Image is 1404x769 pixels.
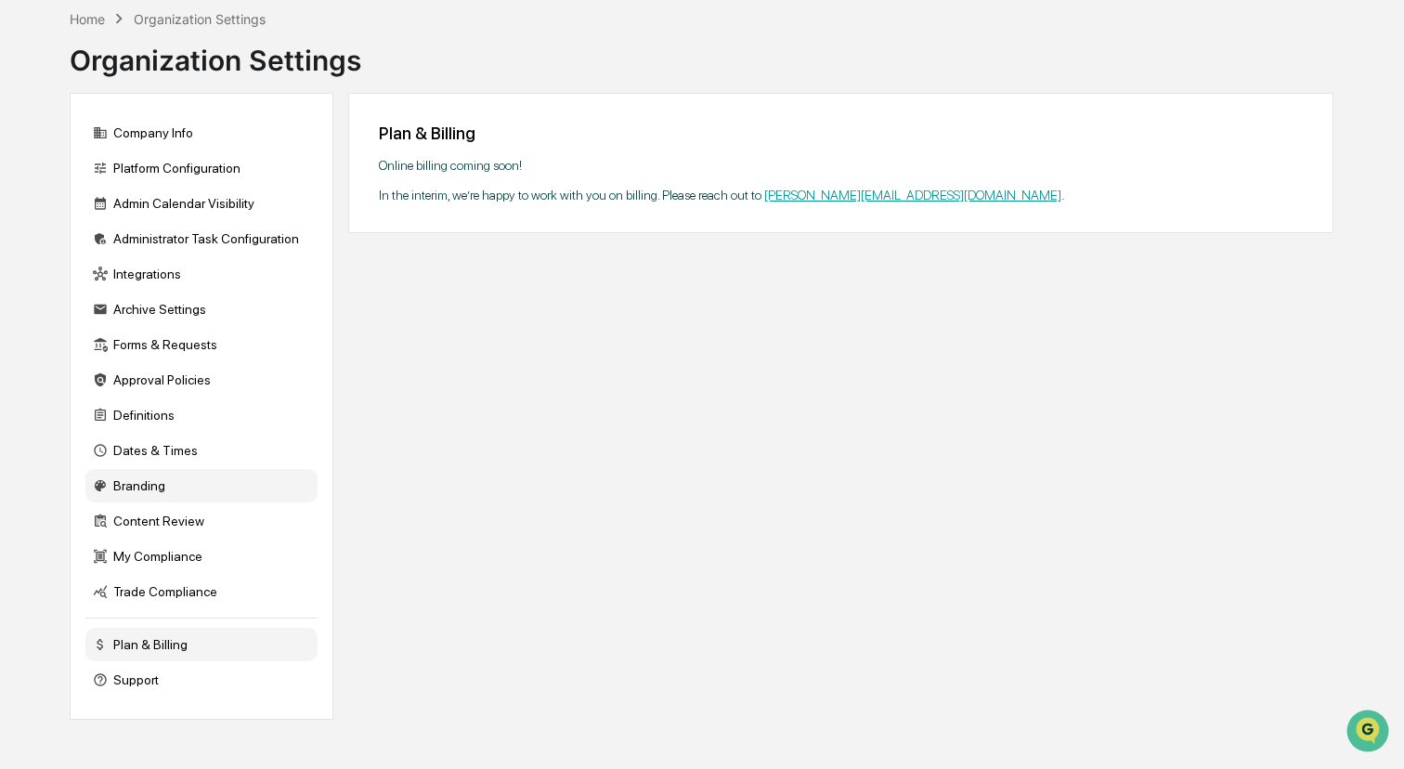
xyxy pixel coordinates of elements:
span: Data Lookup [37,269,117,288]
div: Online billing coming soon! In the interim, we’re happy to work with you on billing. Please reach... [379,158,1303,202]
div: Plan & Billing [379,124,1303,143]
a: 🔎Data Lookup [11,262,124,295]
div: Administrator Task Configuration [85,222,318,255]
div: 🗄️ [135,236,149,251]
div: Organization Settings [134,11,266,27]
a: [PERSON_NAME][EMAIL_ADDRESS][DOMAIN_NAME] [764,188,1061,202]
a: 🖐️Preclearance [11,227,127,260]
div: Support [85,663,318,697]
a: 🗄️Attestations [127,227,238,260]
span: Attestations [153,234,230,253]
div: Platform Configuration [85,151,318,185]
div: 🔎 [19,271,33,286]
div: Forms & Requests [85,328,318,361]
div: Trade Compliance [85,575,318,608]
div: My Compliance [85,540,318,573]
div: Archive Settings [85,293,318,326]
div: Start new chat [63,142,305,161]
button: Start new chat [316,148,338,170]
p: How can we help? [19,39,338,69]
a: Powered byPylon [131,314,225,329]
div: 🖐️ [19,236,33,251]
div: Definitions [85,398,318,432]
img: 1746055101610-c473b297-6a78-478c-a979-82029cc54cd1 [19,142,52,176]
div: Admin Calendar Visibility [85,187,318,220]
span: Preclearance [37,234,120,253]
div: Plan & Billing [85,628,318,661]
div: Content Review [85,504,318,538]
div: Company Info [85,116,318,150]
div: Branding [85,469,318,502]
div: We're offline, we'll be back soon [63,161,242,176]
div: Approval Policies [85,363,318,397]
iframe: Open customer support [1345,708,1395,758]
div: Dates & Times [85,434,318,467]
div: Integrations [85,257,318,291]
div: Organization Settings [70,29,361,77]
div: Home [70,11,105,27]
span: Pylon [185,315,225,329]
